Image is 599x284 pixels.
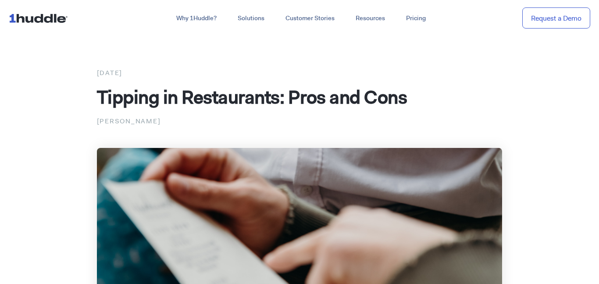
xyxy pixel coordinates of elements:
a: Customer Stories [275,11,345,26]
div: [DATE] [97,67,503,79]
a: Why 1Huddle? [166,11,227,26]
img: ... [9,10,71,26]
p: [PERSON_NAME] [97,115,503,127]
a: Request a Demo [522,7,590,29]
a: Resources [345,11,396,26]
a: Pricing [396,11,436,26]
span: Tipping in Restaurants: Pros and Cons [97,85,407,109]
a: Solutions [227,11,275,26]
